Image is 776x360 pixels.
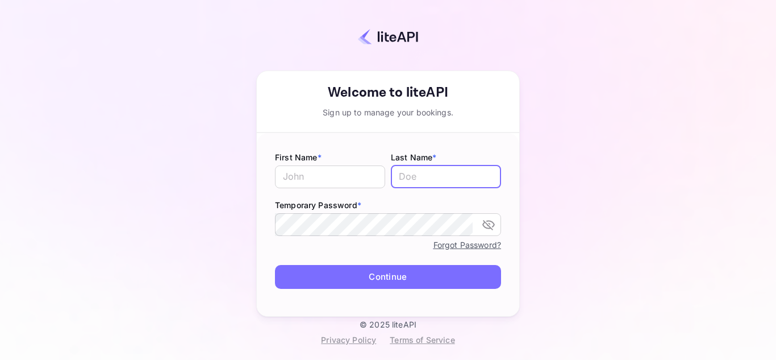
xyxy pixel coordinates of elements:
[391,151,501,163] label: Last Name
[477,213,500,236] button: toggle password visibility
[433,240,501,250] a: Forgot Password?
[391,165,501,188] input: Doe
[275,165,385,188] input: John
[433,238,501,251] a: Forgot Password?
[321,334,376,346] div: Privacy Policy
[275,265,501,289] button: Continue
[275,151,385,163] label: First Name
[275,199,501,211] label: Temporary Password
[360,320,416,329] p: © 2025 liteAPI
[390,334,454,346] div: Terms of Service
[257,106,519,118] div: Sign up to manage your bookings.
[358,28,418,45] img: liteapi
[257,82,519,103] div: Welcome to liteAPI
